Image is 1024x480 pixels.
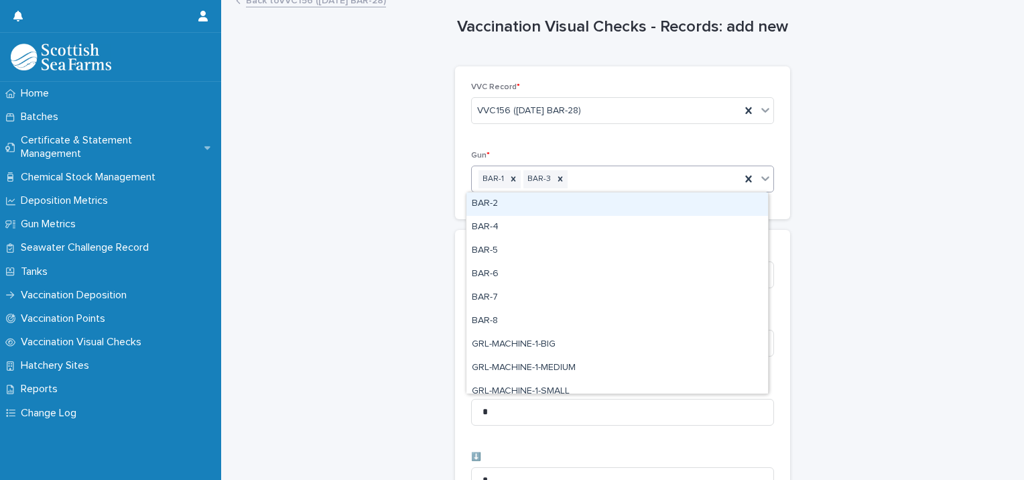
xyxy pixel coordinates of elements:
div: BAR-1 [478,170,506,188]
p: Reports [15,383,68,396]
div: GRL-MACHINE-1-BIG [466,333,768,357]
p: Chemical Stock Management [15,171,166,184]
p: Seawater Challenge Record [15,241,159,254]
span: ⬇️ [471,453,481,461]
p: Gun Metrics [15,218,86,231]
p: Hatchery Sites [15,359,100,372]
p: Certificate & Statement Management [15,134,204,160]
div: BAR-2 [466,192,768,216]
div: GRL-MACHINE-1-MEDIUM [466,357,768,380]
div: BAR-4 [466,216,768,239]
span: VVC156 ([DATE] BAR-28) [477,104,581,118]
div: BAR-5 [466,239,768,263]
p: Home [15,87,60,100]
p: Vaccination Visual Checks [15,336,152,349]
div: GRL-MACHINE-1-SMALL [466,380,768,404]
p: Vaccination Points [15,312,116,325]
div: BAR-7 [466,286,768,310]
p: Tanks [15,265,58,278]
div: BAR-3 [523,170,553,188]
img: uOABhIYSsOPhGJQdTwEw [11,44,111,70]
p: Vaccination Deposition [15,289,137,302]
p: Change Log [15,407,87,420]
p: Batches [15,111,69,123]
h1: Vaccination Visual Checks - Records: add new [455,17,790,37]
span: Gun [471,152,490,160]
div: BAR-6 [466,263,768,286]
span: VVC Record [471,83,520,91]
p: Deposition Metrics [15,194,119,207]
div: BAR-8 [466,310,768,333]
